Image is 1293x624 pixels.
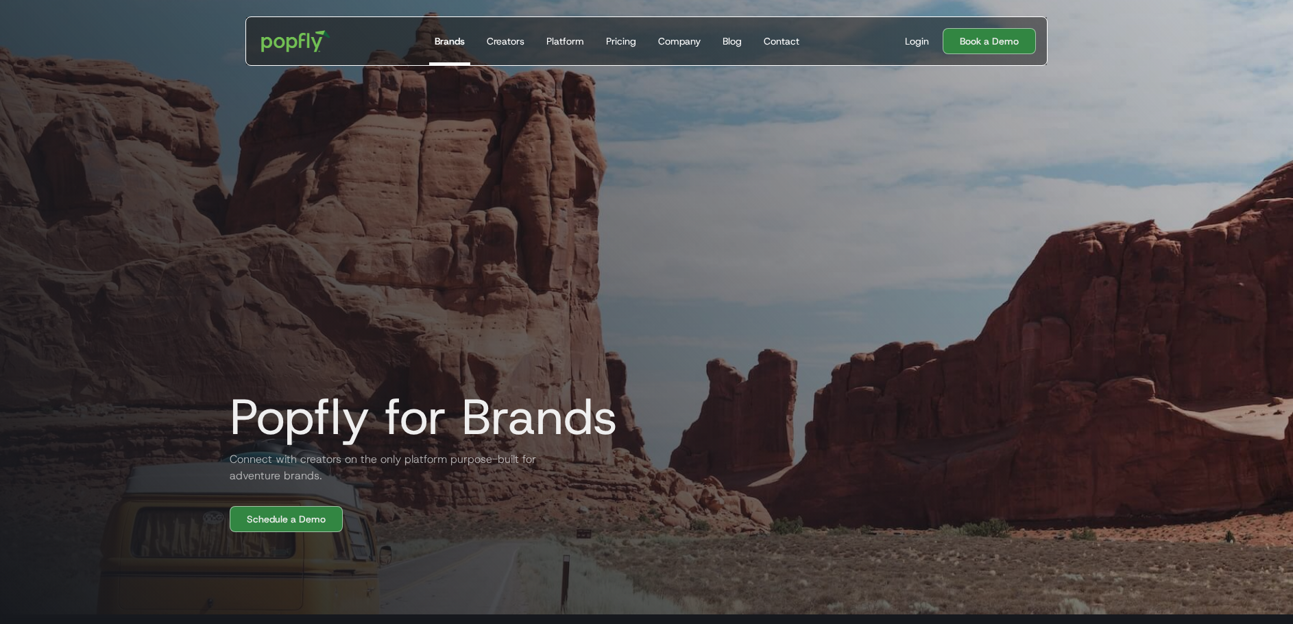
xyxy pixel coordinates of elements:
div: Platform [546,34,584,48]
div: Blog [723,34,742,48]
a: Creators [481,17,530,65]
div: Brands [435,34,465,48]
a: Book a Demo [943,28,1036,54]
a: Login [899,34,934,48]
a: Company [653,17,706,65]
a: Contact [758,17,805,65]
a: Schedule a Demo [230,506,343,532]
a: Brands [429,17,470,65]
div: Login [905,34,929,48]
a: home [252,21,340,62]
div: Contact [764,34,799,48]
div: Pricing [606,34,636,48]
h2: Connect with creators on the only platform purpose-built for adventure brands. [219,451,548,484]
div: Creators [487,34,524,48]
a: Pricing [601,17,642,65]
a: Platform [541,17,590,65]
a: Blog [717,17,747,65]
h1: Popfly for Brands [219,389,618,444]
div: Company [658,34,701,48]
